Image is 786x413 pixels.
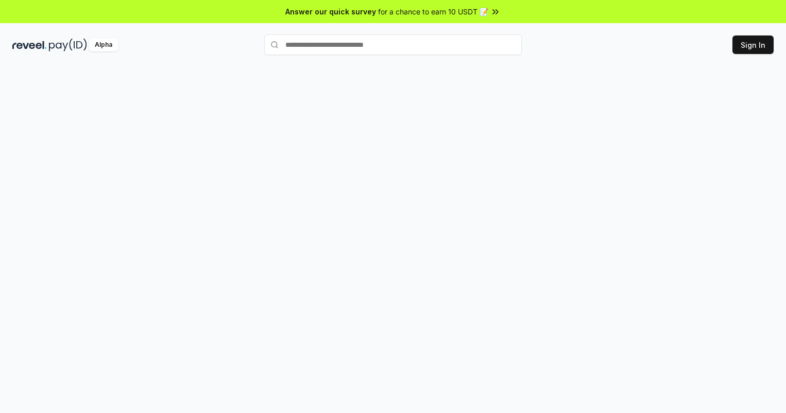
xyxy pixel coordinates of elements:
img: reveel_dark [12,39,47,51]
button: Sign In [732,35,774,54]
span: Answer our quick survey [285,6,376,17]
span: for a chance to earn 10 USDT 📝 [378,6,488,17]
img: pay_id [49,39,87,51]
div: Alpha [89,39,118,51]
